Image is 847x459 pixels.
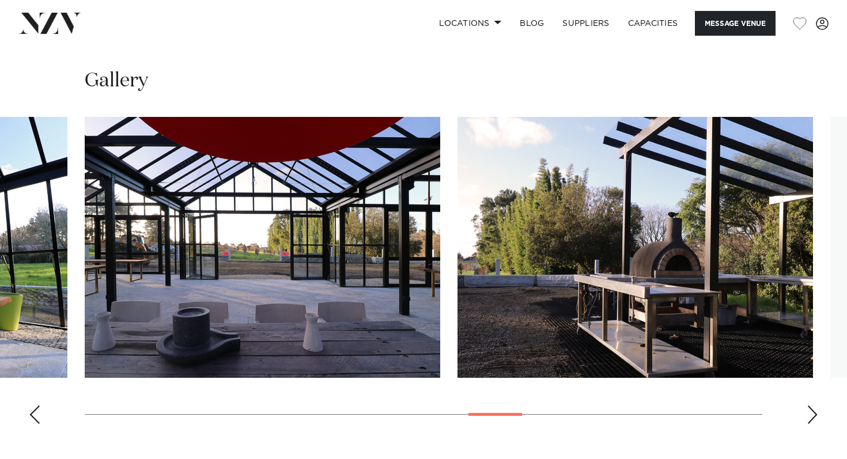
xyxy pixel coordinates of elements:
[553,11,618,36] a: SUPPLIERS
[18,13,81,33] img: nzv-logo.png
[85,68,148,94] h2: Gallery
[695,11,776,36] button: Message Venue
[619,11,687,36] a: Capacities
[457,117,813,378] swiper-slide: 15 / 23
[85,117,440,378] swiper-slide: 14 / 23
[430,11,511,36] a: Locations
[511,11,553,36] a: BLOG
